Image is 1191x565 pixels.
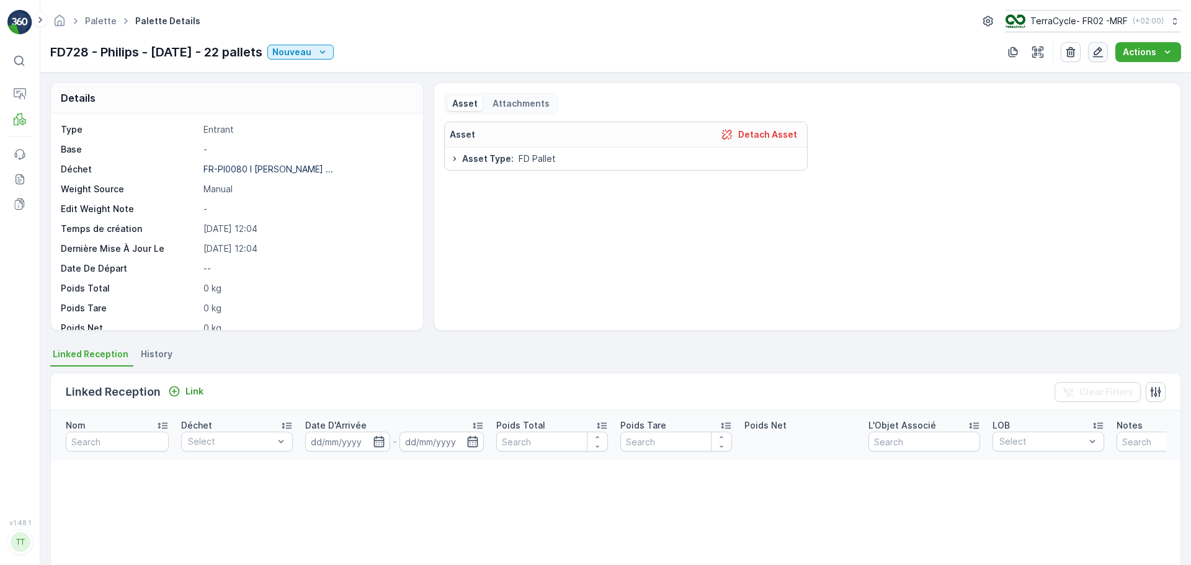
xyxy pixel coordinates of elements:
p: Poids Net [744,419,787,432]
p: Actions [1123,46,1156,58]
p: Entrant [203,123,410,136]
p: Select [188,435,274,448]
p: Weight Source [61,183,198,195]
p: ( +02:00 ) [1133,16,1164,26]
p: Details [61,91,96,105]
p: Poids Total [61,282,198,295]
span: Palette Details [133,15,203,27]
input: Search [620,432,732,452]
button: Actions [1115,42,1181,62]
p: FD728 - Philips - [DATE] - 22 pallets [50,43,262,61]
p: Nom [66,419,86,432]
div: TT [11,532,30,552]
button: Detach Asset [716,127,802,142]
input: Search [868,432,980,452]
p: Poids Tare [61,302,198,314]
p: Type [61,123,198,136]
p: TerraCycle- FR02 -MRF [1030,15,1128,27]
p: - [203,143,410,156]
p: [DATE] 12:04 [203,242,410,255]
button: Clear Filters [1055,382,1141,402]
p: Poids Tare [620,419,666,432]
p: Asset [452,97,478,110]
span: FD Pallet [519,153,556,165]
img: terracycle.png [1006,14,1025,28]
button: TT [7,529,32,555]
p: Temps de création [61,223,198,235]
p: Manual [203,183,410,195]
p: Dernière Mise À Jour Le [61,242,198,255]
button: Nouveau [267,45,334,60]
p: Poids Net [61,322,198,334]
p: Asset [450,128,475,141]
p: 0 kg [203,302,410,314]
p: Link [185,385,203,398]
input: dd/mm/yyyy [305,432,390,452]
a: Homepage [53,19,66,29]
span: v 1.48.1 [7,519,32,527]
p: Linked Reception [66,383,161,401]
p: Déchet [181,419,212,432]
input: Search [496,432,608,452]
p: Notes [1117,419,1143,432]
span: Linked Reception [53,348,128,360]
p: Nouveau [272,46,311,58]
p: Déchet [61,163,198,176]
a: Palette [85,16,117,26]
p: 0 kg [203,282,410,295]
p: Base [61,143,198,156]
p: LOB [993,419,1010,432]
img: logo [7,10,32,35]
span: History [141,348,172,360]
p: Detach Asset [738,128,797,141]
span: Asset Type : [462,153,514,165]
p: Date De Départ [61,262,198,275]
p: Attachments [493,97,550,110]
p: Date D'Arrivée [305,419,367,432]
p: -- [203,262,410,275]
p: L'Objet Associé [868,419,936,432]
p: - [393,434,397,449]
button: TerraCycle- FR02 -MRF(+02:00) [1006,10,1181,32]
button: Link [163,384,208,399]
p: - [203,203,410,215]
p: [DATE] 12:04 [203,223,410,235]
input: Search [66,432,169,452]
p: Poids Total [496,419,545,432]
p: Clear Filters [1079,386,1133,398]
p: 0 kg [203,322,410,334]
p: FR-PI0080 I [PERSON_NAME] ... [203,164,333,174]
p: Edit Weight Note [61,203,198,215]
p: Select [999,435,1085,448]
input: dd/mm/yyyy [399,432,484,452]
